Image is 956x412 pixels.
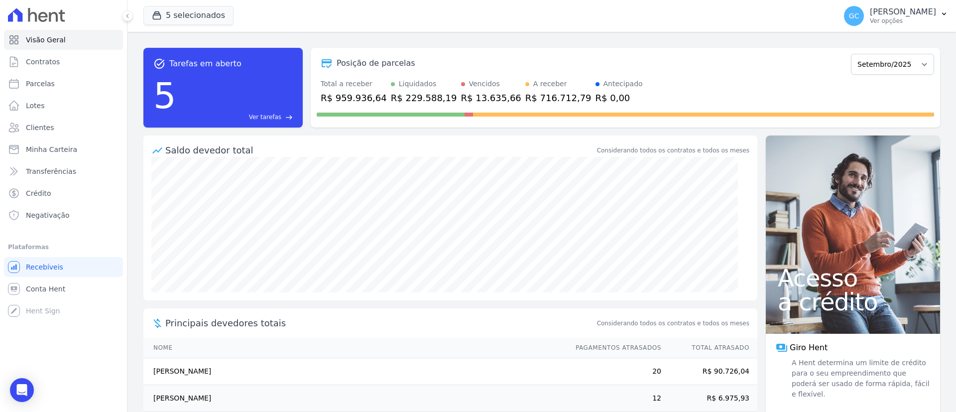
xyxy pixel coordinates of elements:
span: Tarefas em aberto [169,58,241,70]
span: Considerando todos os contratos e todos os meses [597,319,749,328]
td: 12 [566,385,662,412]
span: Minha Carteira [26,144,77,154]
div: R$ 13.635,66 [461,91,521,105]
td: [PERSON_NAME] [143,385,566,412]
a: Ver tarefas east [180,113,293,122]
th: Total Atrasado [662,338,757,358]
th: Pagamentos Atrasados [566,338,662,358]
div: Plataformas [8,241,119,253]
a: Parcelas [4,74,123,94]
a: Transferências [4,161,123,181]
button: GC [PERSON_NAME] Ver opções [836,2,956,30]
span: east [285,114,293,121]
button: 5 selecionados [143,6,234,25]
span: Transferências [26,166,76,176]
div: Total a receber [321,79,387,89]
div: Liquidados [399,79,437,89]
p: Ver opções [870,17,936,25]
a: Recebíveis [4,257,123,277]
span: Giro Hent [790,342,828,354]
div: R$ 229.588,19 [391,91,457,105]
span: a crédito [778,290,928,314]
a: Clientes [4,118,123,137]
span: A Hent determina um limite de crédito para o seu empreendimento que poderá ser usado de forma ráp... [790,358,930,400]
a: Contratos [4,52,123,72]
div: Posição de parcelas [337,57,415,69]
span: Visão Geral [26,35,66,45]
a: Minha Carteira [4,139,123,159]
th: Nome [143,338,566,358]
span: Negativação [26,210,70,220]
span: Recebíveis [26,262,63,272]
div: R$ 0,00 [596,91,643,105]
div: Antecipado [603,79,643,89]
span: Ver tarefas [249,113,281,122]
a: Lotes [4,96,123,116]
td: 20 [566,358,662,385]
span: Lotes [26,101,45,111]
div: R$ 716.712,79 [525,91,592,105]
div: 5 [153,70,176,122]
p: [PERSON_NAME] [870,7,936,17]
span: Acesso [778,266,928,290]
td: [PERSON_NAME] [143,358,566,385]
span: GC [849,12,859,19]
div: Vencidos [469,79,500,89]
div: A receber [533,79,567,89]
span: Crédito [26,188,51,198]
span: Clientes [26,123,54,133]
div: R$ 959.936,64 [321,91,387,105]
td: R$ 90.726,04 [662,358,757,385]
span: Conta Hent [26,284,65,294]
span: Parcelas [26,79,55,89]
a: Visão Geral [4,30,123,50]
a: Conta Hent [4,279,123,299]
div: Saldo devedor total [165,143,595,157]
a: Crédito [4,183,123,203]
div: Open Intercom Messenger [10,378,34,402]
span: task_alt [153,58,165,70]
a: Negativação [4,205,123,225]
span: Principais devedores totais [165,316,595,330]
div: Considerando todos os contratos e todos os meses [597,146,749,155]
span: Contratos [26,57,60,67]
td: R$ 6.975,93 [662,385,757,412]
